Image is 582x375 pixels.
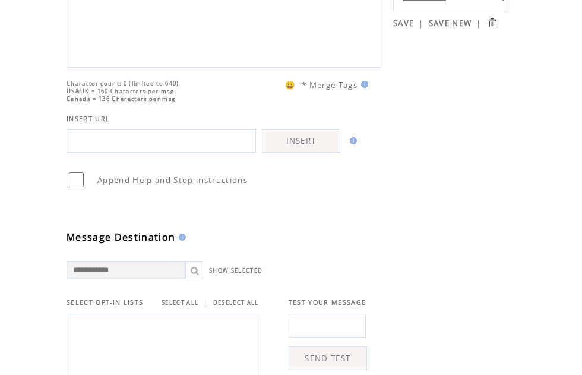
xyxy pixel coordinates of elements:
[346,137,357,144] img: help.gif
[302,80,358,90] span: * Merge Tags
[203,297,208,308] span: |
[213,299,259,307] a: DESELECT ALL
[486,17,498,29] input: Submit
[289,346,367,370] a: SEND TEST
[97,175,248,185] span: Append Help and Stop instructions
[262,129,340,153] a: INSERT
[476,18,481,29] span: |
[175,234,186,241] img: help.gif
[209,267,262,275] a: SHOW SELECTED
[285,80,296,90] span: 😀
[67,87,174,95] span: US&UK = 160 Characters per msg
[67,80,179,87] span: Character count: 0 (limited to 640)
[67,298,143,307] span: SELECT OPT-IN LISTS
[419,18,423,29] span: |
[67,115,110,123] span: INSERT URL
[67,95,175,103] span: Canada = 136 Characters per msg
[67,231,175,244] span: Message Destination
[393,18,414,29] a: SAVE
[358,81,368,88] img: help.gif
[162,299,198,307] a: SELECT ALL
[429,18,472,29] a: SAVE NEW
[289,298,366,307] span: TEST YOUR MESSAGE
